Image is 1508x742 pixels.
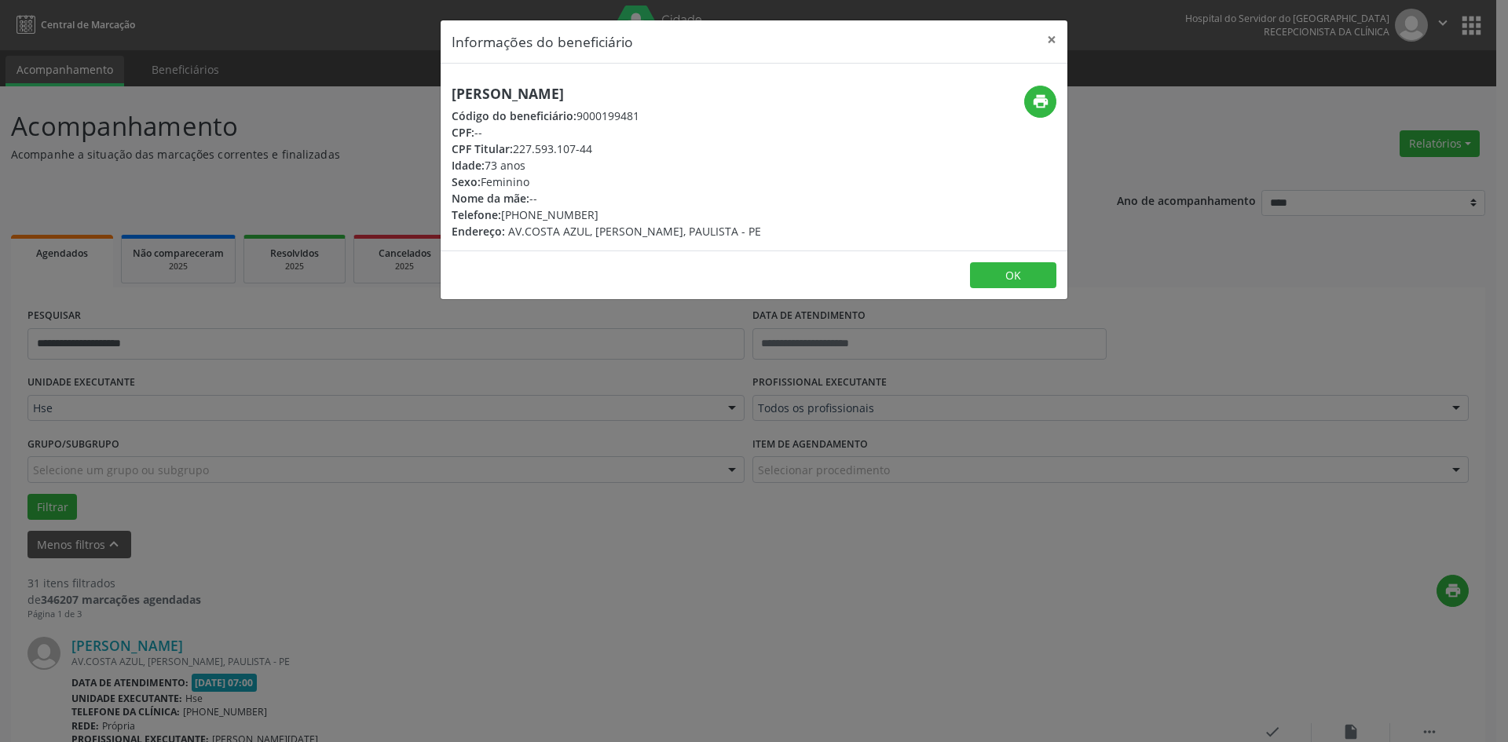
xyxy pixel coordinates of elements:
[452,86,761,102] h5: [PERSON_NAME]
[452,141,761,157] div: 227.593.107-44
[452,207,761,223] div: [PHONE_NUMBER]
[452,207,501,222] span: Telefone:
[452,157,761,174] div: 73 anos
[452,158,485,173] span: Idade:
[452,108,576,123] span: Código do beneficiário:
[452,141,513,156] span: CPF Titular:
[452,125,474,140] span: CPF:
[508,224,761,239] span: AV.COSTA AZUL, [PERSON_NAME], PAULISTA - PE
[452,124,761,141] div: --
[452,174,481,189] span: Sexo:
[1036,20,1067,59] button: Close
[970,262,1056,289] button: OK
[452,174,761,190] div: Feminino
[452,191,529,206] span: Nome da mãe:
[1024,86,1056,118] button: print
[1032,93,1049,110] i: print
[452,31,633,52] h5: Informações do beneficiário
[452,224,505,239] span: Endereço:
[452,108,761,124] div: 9000199481
[452,190,761,207] div: --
